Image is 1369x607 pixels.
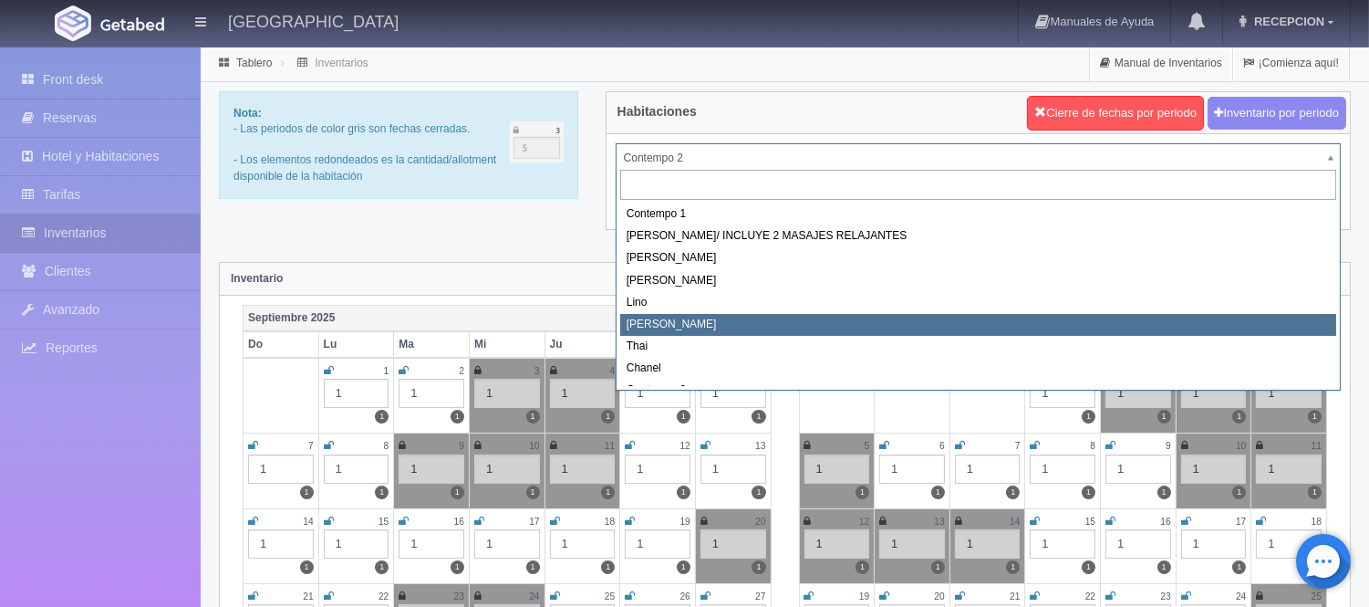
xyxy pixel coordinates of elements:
[620,314,1336,336] div: [PERSON_NAME]
[620,247,1336,269] div: [PERSON_NAME]
[620,336,1336,358] div: Thai
[620,225,1336,247] div: [PERSON_NAME]/ INCLUYE 2 MASAJES RELAJANTES
[620,380,1336,402] div: Contempo 2
[620,358,1336,380] div: Chanel
[620,270,1336,292] div: [PERSON_NAME]
[620,292,1336,314] div: Lino
[620,204,1336,225] div: Contempo 1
